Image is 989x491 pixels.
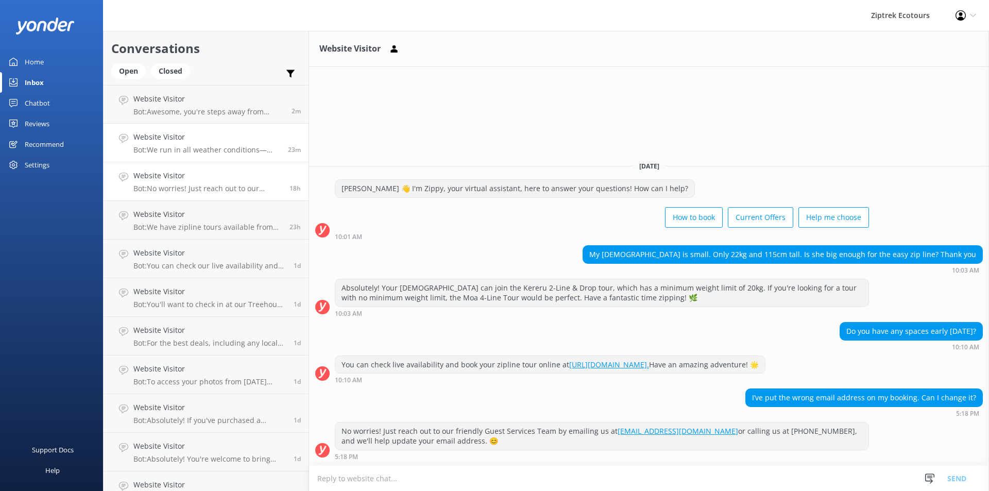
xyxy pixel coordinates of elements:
a: Website VisitorBot:Awesome, you're steps away from ziplining! It's easiest to book your zipline e... [104,85,309,124]
p: Bot: You'll want to check in at our Treehouse 15 minutes before your tour time. If you're taking ... [133,300,286,309]
div: Sep 25 2025 05:18pm (UTC +12:00) Pacific/Auckland [745,410,983,417]
span: Sep 24 2025 11:52am (UTC +12:00) Pacific/Auckland [294,454,301,463]
h3: Website Visitor [319,42,381,56]
a: Website VisitorBot:You'll want to check in at our Treehouse 15 minutes before your tour time. If ... [104,278,309,317]
h4: Website Visitor [133,93,284,105]
h4: Website Visitor [133,209,282,220]
span: Sep 25 2025 08:24am (UTC +12:00) Pacific/Auckland [294,338,301,347]
h4: Website Visitor [133,170,282,181]
a: Closed [151,65,195,76]
span: Sep 24 2025 07:36pm (UTC +12:00) Pacific/Auckland [294,416,301,425]
div: No worries! Just reach out to our friendly Guest Services Team by emailing us at or calling us at... [335,422,868,450]
div: Closed [151,63,190,79]
strong: 10:10 AM [952,344,979,350]
div: You can check live availability and book your zipline tour online at Have an amazing adventure! 🌟 [335,356,765,374]
span: Sep 26 2025 11:09am (UTC +12:00) Pacific/Auckland [288,145,301,154]
p: Bot: Absolutely! If you've purchased a gondola ticket and want to head back up after your Kea 6-L... [133,416,286,425]
h4: Website Visitor [133,363,286,375]
h4: Website Visitor [133,247,286,259]
div: Recommend [25,134,64,155]
div: My [DEMOGRAPHIC_DATA] is small. Only 22kg and 115cm tall. Is she big enough for the easy zip line... [583,246,982,263]
span: Sep 25 2025 05:18pm (UTC +12:00) Pacific/Auckland [289,184,301,193]
strong: 5:18 PM [335,454,358,460]
div: Sep 25 2025 10:03am (UTC +12:00) Pacific/Auckland [583,266,983,274]
a: Website VisitorBot:No worries! Just reach out to our friendly Guest Services Team by emailing us ... [104,162,309,201]
strong: 5:18 PM [956,411,979,417]
span: Sep 24 2025 09:23pm (UTC +12:00) Pacific/Auckland [294,377,301,386]
div: Inbox [25,72,44,93]
img: yonder-white-logo.png [15,18,75,35]
div: Chatbot [25,93,50,113]
div: Open [111,63,146,79]
div: Sep 25 2025 05:18pm (UTC +12:00) Pacific/Auckland [335,453,869,460]
div: Sep 25 2025 10:10am (UTC +12:00) Pacific/Auckland [335,376,765,383]
a: Website VisitorBot:You can check our live availability and book your zipline tour online at [URL]... [104,240,309,278]
strong: 10:03 AM [952,267,979,274]
a: Website VisitorBot:Absolutely! You're welcome to bring your camera on the tour, just make sure it... [104,433,309,471]
button: How to book [665,207,723,228]
a: Website VisitorBot:To access your photos from [DATE] session, head over to the My Photos Page on ... [104,355,309,394]
h2: Conversations [111,39,301,58]
a: [EMAIL_ADDRESS][DOMAIN_NAME] [618,426,738,436]
h4: Website Visitor [133,479,286,490]
a: Open [111,65,151,76]
div: Sep 25 2025 10:03am (UTC +12:00) Pacific/Auckland [335,310,869,317]
p: Bot: To access your photos from [DATE] session, head over to the My Photos Page on our website at... [133,377,286,386]
div: [PERSON_NAME] 👋 I'm Zippy, your virtual assistant, here to answer your questions! How can I help? [335,180,694,197]
p: Bot: You can check our live availability and book your zipline tour online at [URL][DOMAIN_NAME].... [133,261,286,270]
a: [URL][DOMAIN_NAME]. [569,360,649,369]
div: Absolutely! Your [DEMOGRAPHIC_DATA] can join the Kereru 2-Line & Drop tour, which has a minimum w... [335,279,868,307]
h4: Website Visitor [133,441,286,452]
a: Website VisitorBot:We run in all weather conditions—rain, shine, or even snow! In the rare event ... [104,124,309,162]
strong: 10:03 AM [335,311,362,317]
div: Help [45,460,60,481]
a: Website VisitorBot:Absolutely! If you've purchased a gondola ticket and want to head back up afte... [104,394,309,433]
div: Do you have any spaces early [DATE]? [840,323,982,340]
div: Sep 25 2025 10:01am (UTC +12:00) Pacific/Auckland [335,233,869,240]
span: Sep 26 2025 11:29am (UTC +12:00) Pacific/Auckland [292,107,301,115]
button: Current Offers [728,207,793,228]
strong: 10:01 AM [335,234,362,240]
div: Sep 25 2025 10:10am (UTC +12:00) Pacific/Auckland [840,343,983,350]
p: Bot: We have zipline tours available from early in the morning into the evening, offering plenty ... [133,223,282,232]
p: Bot: We run in all weather conditions—rain, shine, or even snow! In the rare event that we need t... [133,145,280,155]
span: Sep 25 2025 09:27am (UTC +12:00) Pacific/Auckland [294,261,301,270]
div: Home [25,52,44,72]
h4: Website Visitor [133,325,286,336]
a: Website VisitorBot:For the best deals, including any local offers, please check out our current o... [104,317,309,355]
h4: Website Visitor [133,286,286,297]
h4: Website Visitor [133,402,286,413]
span: Sep 25 2025 09:10am (UTC +12:00) Pacific/Auckland [294,300,301,309]
div: Support Docs [32,439,74,460]
button: Help me choose [798,207,869,228]
p: Bot: For the best deals, including any local offers, please check out our current offers page: [U... [133,338,286,348]
p: Bot: Absolutely! You're welcome to bring your camera on the tour, just make sure it has a neck st... [133,454,286,464]
a: Website VisitorBot:We have zipline tours available from early in the morning into the evening, of... [104,201,309,240]
div: Reviews [25,113,49,134]
span: [DATE] [633,162,666,171]
span: Sep 25 2025 11:50am (UTC +12:00) Pacific/Auckland [289,223,301,231]
strong: 10:10 AM [335,377,362,383]
h4: Website Visitor [133,131,280,143]
p: Bot: Awesome, you're steps away from ziplining! It's easiest to book your zipline experience onli... [133,107,284,116]
div: I’ve put the wrong email address on my booking. Can I change it? [746,389,982,407]
div: Settings [25,155,49,175]
p: Bot: No worries! Just reach out to our friendly Guest Services Team by emailing us at [EMAIL_ADDR... [133,184,282,193]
